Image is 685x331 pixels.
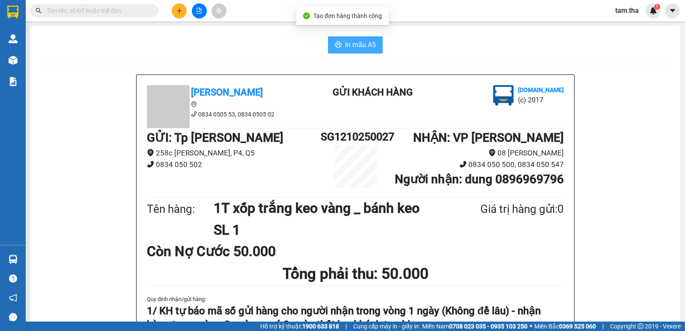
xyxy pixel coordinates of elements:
[559,323,596,330] strong: 0369 525 060
[534,322,596,331] span: Miền Bắc
[321,128,390,145] h1: SG1210250027
[353,322,420,331] span: Cung cấp máy in - giấy in:
[147,200,214,218] div: Tên hàng:
[214,197,439,219] h1: 1T xốp trắng keo vàng _ bánh keo
[147,110,301,119] li: 0834 0505 53, 0834 0505 02
[302,323,339,330] strong: 1900 633 818
[36,8,42,14] span: search
[449,323,527,330] strong: 0708 023 035 - 0935 103 250
[665,3,680,18] button: caret-down
[147,161,154,168] span: phone
[216,8,222,14] span: aim
[669,7,676,15] span: caret-down
[518,86,564,93] b: [DOMAIN_NAME]
[488,149,496,156] span: environment
[439,200,564,218] div: Giá trị hàng gửi: 0
[602,322,604,331] span: |
[9,274,17,283] span: question-circle
[422,322,527,331] span: Miền Nam
[196,8,202,14] span: file-add
[333,87,413,98] b: Gửi khách hàng
[147,149,154,156] span: environment
[313,12,382,19] span: Tạo đơn hàng thành công
[518,95,564,105] li: (c) 2017
[655,4,658,10] span: 1
[9,77,18,86] img: solution-icon
[47,6,148,15] input: Tìm tên, số ĐT hoặc mã đơn
[147,305,541,331] strong: 1/ KH tự báo mã số gửi hàng cho người nhận trong vòng 1 ngày (Không để lâu) - nhận hàng trong vòn...
[191,87,263,98] b: [PERSON_NAME]
[147,262,564,286] h1: Tổng phải thu: 50.000
[7,6,18,18] img: logo-vxr
[9,255,18,264] img: warehouse-icon
[493,85,514,106] img: logo.jpg
[147,241,284,262] div: Còn Nợ Cước 50.000
[176,8,182,14] span: plus
[637,323,643,329] span: copyright
[654,4,660,10] sup: 1
[172,3,187,18] button: plus
[9,56,18,65] img: warehouse-icon
[345,39,376,50] span: In mẫu A5
[649,7,657,15] img: icon-new-feature
[335,41,342,49] span: printer
[390,147,564,159] li: 08 [PERSON_NAME]
[192,3,207,18] button: file-add
[390,159,564,170] li: 0834 050 500, 0834 050 547
[9,313,17,321] span: message
[147,159,321,170] li: 0834 050 502
[211,3,226,18] button: aim
[147,131,283,145] b: GỬI : Tp [PERSON_NAME]
[395,172,564,186] b: Người nhận : dung 0896969796
[303,12,310,19] span: check-circle
[413,131,564,145] b: NHẬN : VP [PERSON_NAME]
[147,147,321,159] li: 258c [PERSON_NAME], P4, Q5
[191,101,197,107] span: environment
[214,219,439,241] h1: SL 1
[608,5,646,16] span: tam.tha
[530,325,532,328] span: ⚪️
[328,36,383,54] button: printerIn mẫu A5
[345,322,347,331] span: |
[459,161,467,168] span: phone
[260,322,339,331] span: Hỗ trợ kỹ thuật:
[191,111,197,117] span: phone
[9,34,18,43] img: warehouse-icon
[9,294,17,302] span: notification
